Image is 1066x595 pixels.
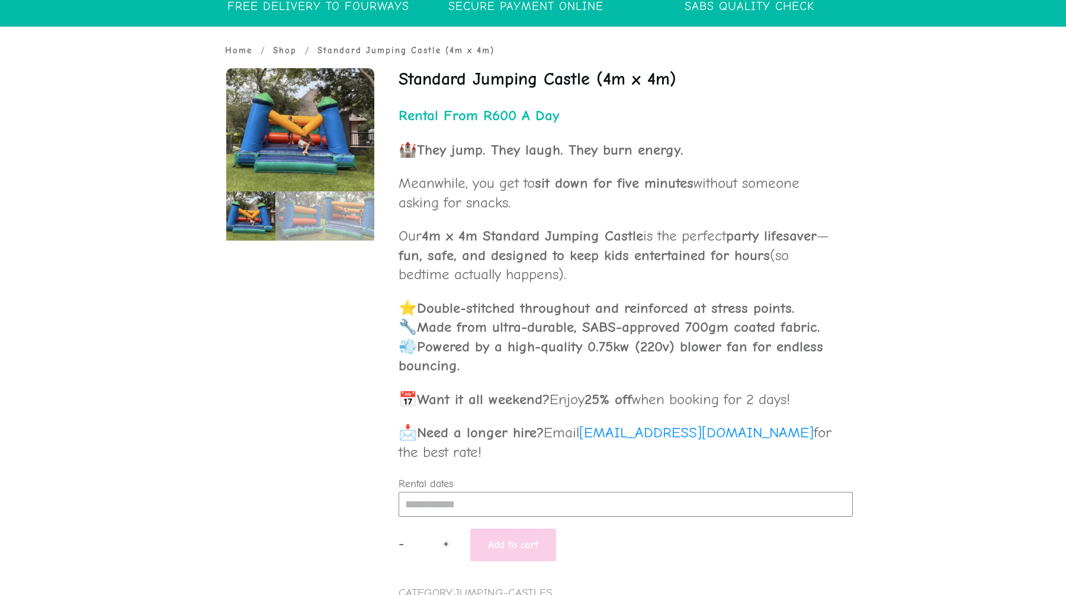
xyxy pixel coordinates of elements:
[417,424,544,441] strong: Need a longer hire?
[417,391,550,408] strong: Want it all weekend?
[579,424,814,441] a: [EMAIL_ADDRESS][DOMAIN_NAME]
[273,45,297,56] span: Shop
[226,191,275,241] img: Standard Jumping Castle
[399,226,840,299] p: Our is the perfect — (so bedtime actually happens).
[443,538,449,549] button: +
[399,140,840,174] p: 🏰
[131,70,200,78] div: Keywords by Traffic
[317,44,495,57] span: Standard Jumping Castle (4m x 4m)
[303,50,312,60] li: /
[422,227,643,244] strong: 4m x 4m Standard Jumping Castle
[399,538,404,549] button: -
[399,338,823,375] strong: Powered by a high-quality 0.75kw (220v) blower fan for endless bouncing.
[417,318,820,335] strong: Made from ultra-durable, SABS-approved 700gm coated fabric.
[726,227,817,244] strong: party lifesaver
[31,31,130,40] div: Domain: [DOMAIN_NAME]
[19,19,28,28] img: logo_orange.svg
[399,247,770,264] strong: fun, safe, and designed to keep kids entertained for hours
[399,103,840,129] p: Rental From R600 A Day
[19,31,28,40] img: website_grey.svg
[399,390,840,424] p: 📅 Enjoy when booking for 2 days!
[225,44,252,57] a: Home
[404,538,442,549] input: Product quantity
[33,19,58,28] div: v 4.0.25
[275,191,325,241] img: Standard Jumping Castle (4m x 4m) - Image 2
[226,68,374,191] img: Standard Jumping Castle
[470,529,556,561] button: Add to cart
[273,44,297,57] a: Shop
[417,141,683,158] strong: They jump. They laugh. They burn energy.
[399,423,840,476] p: 📩 Email for the best rate!
[399,478,453,490] label: Rental dates
[258,50,267,60] li: /
[325,191,374,241] img: Standard Jumping Castle (4m x 4m) - Image 3
[118,69,127,78] img: tab_keywords_by_traffic_grey.svg
[535,174,693,191] strong: sit down for five minutes
[45,70,106,78] div: Domain Overview
[585,391,632,408] strong: 25% off
[417,299,795,316] strong: Double-stitched throughout and reinforced at stress points.
[399,68,840,91] h1: Standard Jumping Castle (4m x 4m)
[399,174,840,226] p: Meanwhile, you get to without someone asking for snacks.
[32,69,41,78] img: tab_domain_overview_orange.svg
[399,299,840,390] p: ⭐ 🔧 💨
[225,45,252,56] span: Home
